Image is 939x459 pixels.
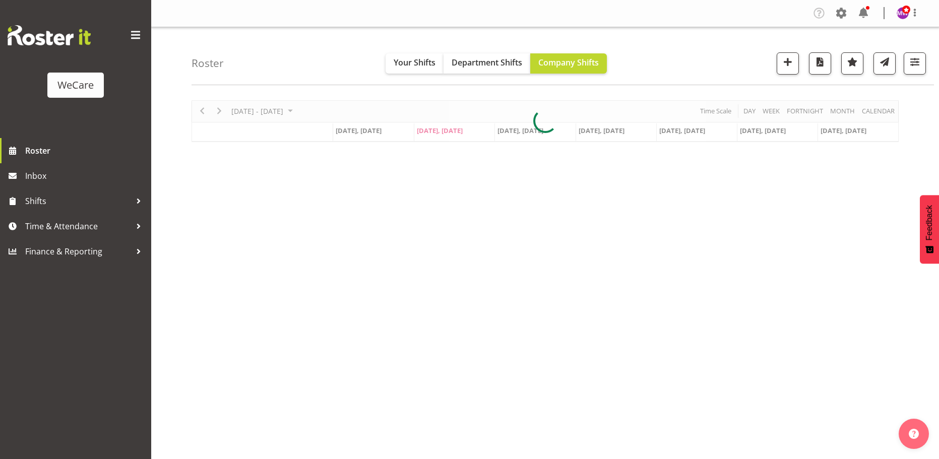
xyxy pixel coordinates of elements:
[25,143,146,158] span: Roster
[25,244,131,259] span: Finance & Reporting
[909,429,919,439] img: help-xxl-2.png
[8,25,91,45] img: Rosterit website logo
[452,57,522,68] span: Department Shifts
[444,53,530,74] button: Department Shifts
[25,219,131,234] span: Time & Attendance
[386,53,444,74] button: Your Shifts
[530,53,607,74] button: Company Shifts
[920,195,939,264] button: Feedback - Show survey
[841,52,863,75] button: Highlight an important date within the roster.
[192,57,224,69] h4: Roster
[904,52,926,75] button: Filter Shifts
[394,57,435,68] span: Your Shifts
[873,52,896,75] button: Send a list of all shifts for the selected filtered period to all rostered employees.
[538,57,599,68] span: Company Shifts
[809,52,831,75] button: Download a PDF of the roster according to the set date range.
[25,193,131,209] span: Shifts
[25,168,146,183] span: Inbox
[57,78,94,93] div: WeCare
[777,52,799,75] button: Add a new shift
[925,205,934,240] span: Feedback
[897,7,909,19] img: management-we-care10447.jpg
